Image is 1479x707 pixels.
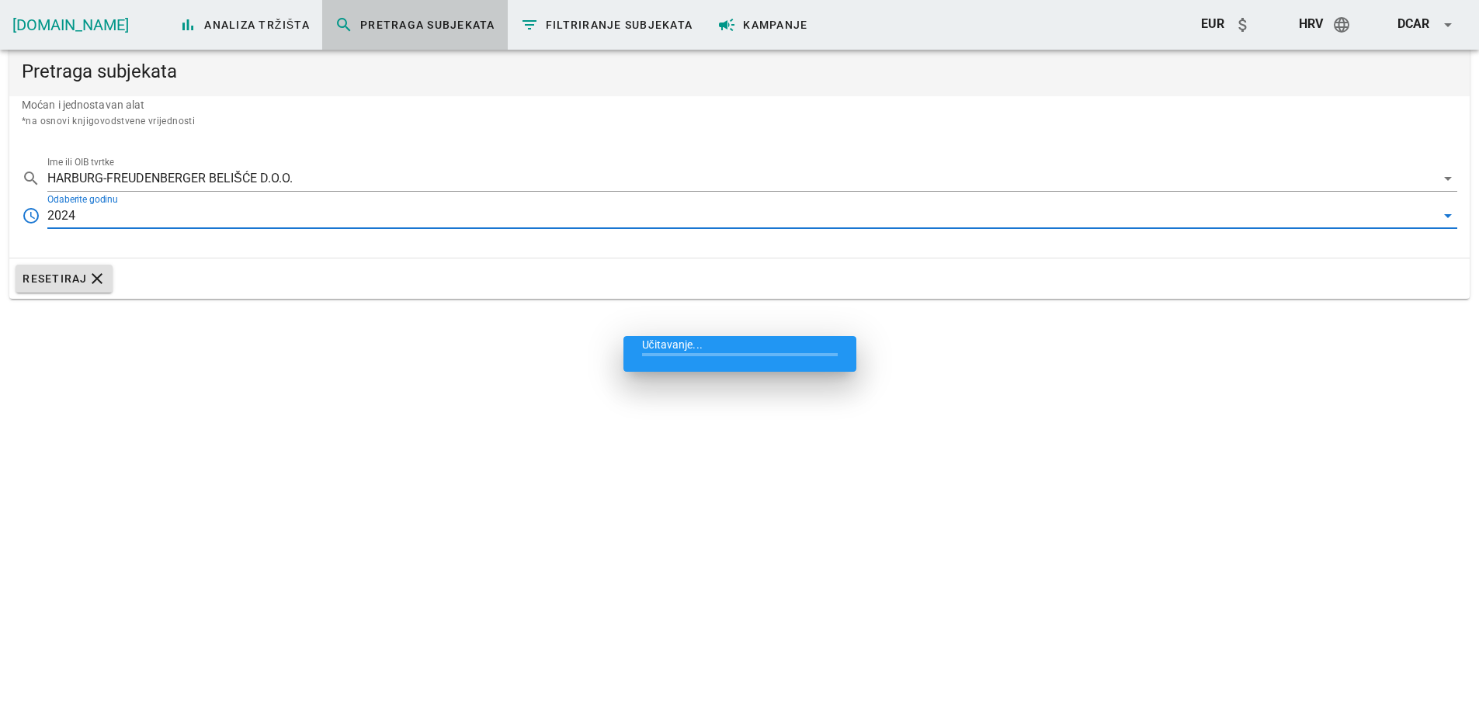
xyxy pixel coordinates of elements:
[520,16,693,34] span: Filtriranje subjekata
[22,206,40,225] i: access_time
[16,265,113,293] button: Resetiraj
[717,16,807,34] span: Kampanje
[1439,206,1457,225] i: arrow_drop_down
[1299,16,1323,31] span: hrv
[47,203,1457,228] div: Odaberite godinu2024
[1439,16,1457,34] i: arrow_drop_down
[47,157,114,168] label: Ime ili OIB tvrtke
[22,269,106,288] span: Resetiraj
[1439,169,1457,188] i: arrow_drop_down
[12,16,129,34] a: [DOMAIN_NAME]
[47,194,118,206] label: Odaberite godinu
[335,16,353,34] i: search
[88,269,106,288] i: clear
[22,169,40,188] i: search
[22,113,1457,129] div: *na osnovi knjigovodstvene vrijednosti
[1201,16,1224,31] span: EUR
[335,16,495,34] span: Pretraga subjekata
[9,47,1470,96] div: Pretraga subjekata
[1234,16,1252,34] i: attach_money
[1397,16,1429,31] span: dcar
[623,336,856,372] div: Učitavanje...
[179,16,197,34] i: bar_chart
[717,16,736,34] i: campaign
[179,16,310,34] span: Analiza tržišta
[1332,16,1351,34] i: language
[9,96,1470,141] div: Moćan i jednostavan alat
[47,209,75,223] div: 2024
[520,16,539,34] i: filter_list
